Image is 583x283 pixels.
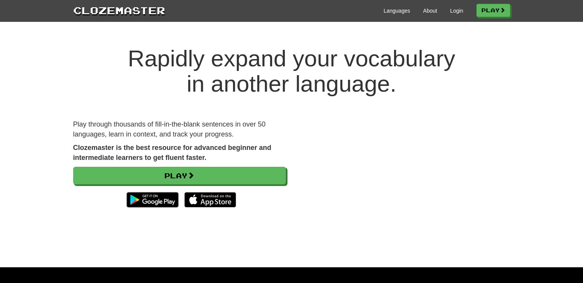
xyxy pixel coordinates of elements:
p: Play through thousands of fill-in-the-blank sentences in over 50 languages, learn in context, and... [73,120,286,139]
img: Download_on_the_App_Store_Badge_US-UK_135x40-25178aeef6eb6b83b96f5f2d004eda3bffbb37122de64afbaef7... [184,192,236,207]
a: Play [73,167,286,184]
strong: Clozemaster is the best resource for advanced beginner and intermediate learners to get fluent fa... [73,144,271,161]
img: Get it on Google Play [123,188,182,211]
a: Clozemaster [73,3,165,17]
a: Play [476,4,510,17]
a: Languages [384,7,410,15]
a: About [423,7,437,15]
a: Login [450,7,463,15]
